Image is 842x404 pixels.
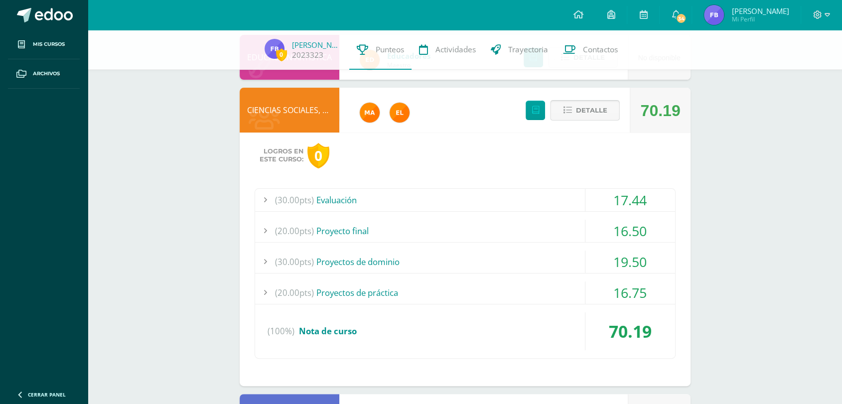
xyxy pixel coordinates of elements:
a: Mis cursos [8,30,80,59]
span: 34 [676,13,687,24]
div: Evaluación [255,189,675,211]
div: Proyectos de dominio [255,251,675,273]
a: Trayectoria [483,30,556,70]
span: [PERSON_NAME] [731,6,789,16]
a: Archivos [8,59,80,89]
div: CIENCIAS SOCIALES, FORMACIÓN CIUDADANA E INTERCULTURALIDAD [240,88,339,133]
div: 0 [307,143,329,168]
div: Proyectos de práctica [255,281,675,304]
span: (30.00pts) [275,189,314,211]
span: Archivos [33,70,60,78]
a: 2023323 [292,50,323,60]
div: Proyecto final [255,220,675,242]
span: (30.00pts) [275,251,314,273]
span: Cerrar panel [28,391,66,398]
a: [PERSON_NAME] [292,40,342,50]
span: Trayectoria [508,44,548,55]
span: Mis cursos [33,40,65,48]
span: (20.00pts) [275,281,314,304]
div: 17.44 [585,189,675,211]
a: Actividades [412,30,483,70]
span: Nota de curso [299,325,357,337]
img: 0a45ba730afd6823a75c84dc00aca05a.png [265,39,284,59]
div: 16.75 [585,281,675,304]
span: 0 [276,48,287,61]
span: Detalle [575,101,607,120]
div: 70.19 [585,312,675,350]
a: Contactos [556,30,625,70]
span: Punteos [376,44,404,55]
span: Logros en este curso: [260,147,303,163]
span: Mi Perfil [731,15,789,23]
span: Contactos [583,44,618,55]
span: Actividades [435,44,476,55]
div: 16.50 [585,220,675,242]
span: (20.00pts) [275,220,314,242]
div: 70.19 [640,88,680,133]
div: 19.50 [585,251,675,273]
img: 31c982a1c1d67d3c4d1e96adbf671f86.png [390,103,410,123]
button: Detalle [550,100,620,121]
a: Punteos [349,30,412,70]
img: 266030d5bbfb4fab9f05b9da2ad38396.png [360,103,380,123]
span: (100%) [268,312,294,350]
img: 0a45ba730afd6823a75c84dc00aca05a.png [704,5,724,25]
